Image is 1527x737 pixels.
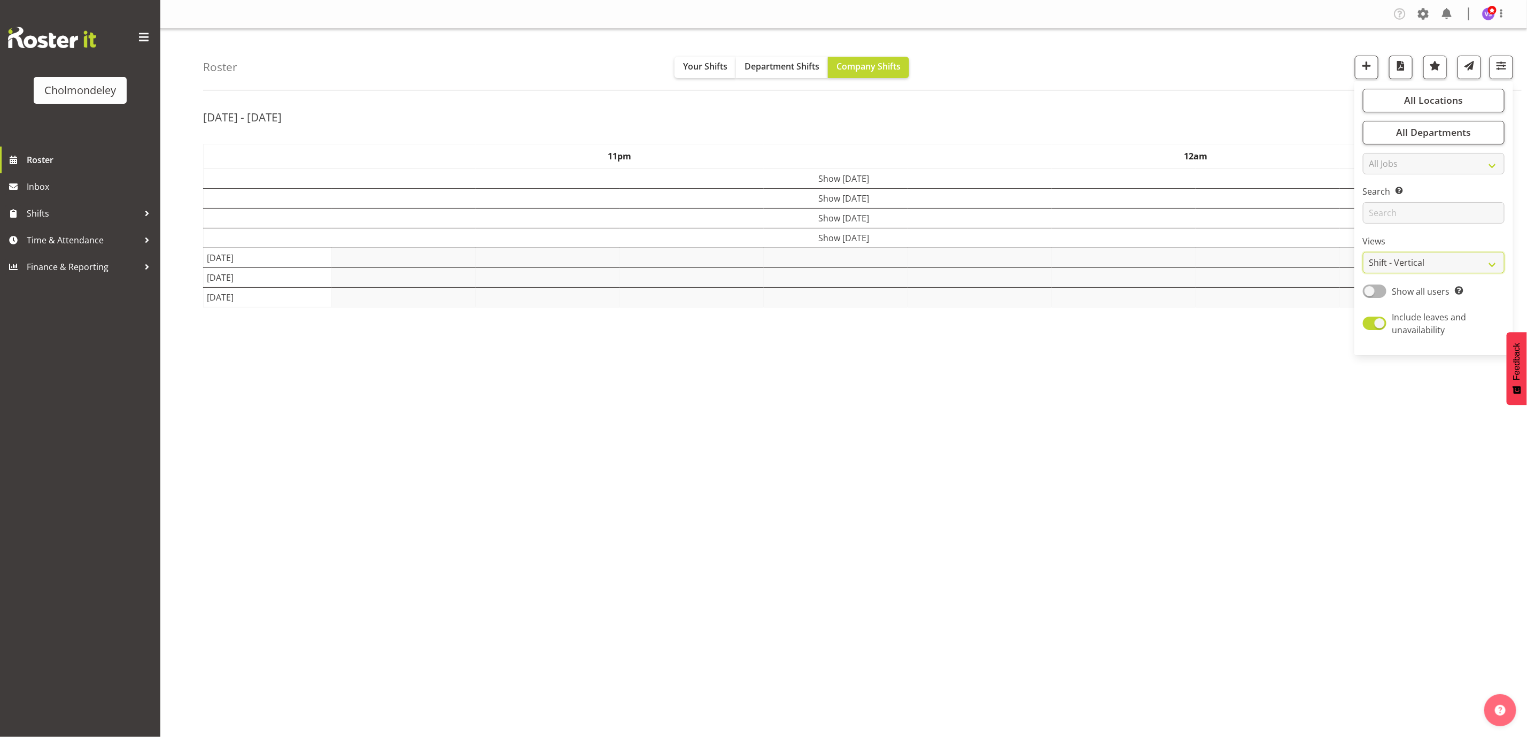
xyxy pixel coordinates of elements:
[331,144,908,168] th: 11pm
[1389,56,1413,79] button: Download a PDF of the roster according to the set date range.
[1507,332,1527,405] button: Feedback - Show survey
[204,267,332,287] td: [DATE]
[736,57,828,78] button: Department Shifts
[27,179,155,195] span: Inbox
[204,208,1484,228] td: Show [DATE]
[204,248,332,267] td: [DATE]
[203,110,282,124] h2: [DATE] - [DATE]
[1363,89,1505,112] button: All Locations
[675,57,736,78] button: Your Shifts
[828,57,909,78] button: Company Shifts
[44,82,116,98] div: Cholmondeley
[204,168,1484,189] td: Show [DATE]
[683,60,727,72] span: Your Shifts
[1355,56,1378,79] button: Add a new shift
[1363,235,1505,248] label: Views
[1490,56,1513,79] button: Filter Shifts
[1392,286,1450,297] span: Show all users
[908,144,1484,168] th: 12am
[204,228,1484,248] td: Show [DATE]
[1423,56,1447,79] button: Highlight an important date within the roster.
[27,232,139,248] span: Time & Attendance
[8,27,96,48] img: Rosterit website logo
[203,61,237,73] h4: Roster
[745,60,819,72] span: Department Shifts
[1512,343,1522,380] span: Feedback
[1482,7,1495,20] img: victoria-spackman5507.jpg
[1363,202,1505,224] input: Search
[27,259,139,275] span: Finance & Reporting
[1396,126,1471,139] span: All Departments
[204,188,1484,208] td: Show [DATE]
[1392,311,1467,336] span: Include leaves and unavailability
[1363,121,1505,144] button: All Departments
[1404,94,1463,106] span: All Locations
[1363,185,1505,198] label: Search
[1495,705,1506,716] img: help-xxl-2.png
[204,287,332,307] td: [DATE]
[1458,56,1481,79] button: Send a list of all shifts for the selected filtered period to all rostered employees.
[27,205,139,221] span: Shifts
[836,60,901,72] span: Company Shifts
[27,152,155,168] span: Roster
